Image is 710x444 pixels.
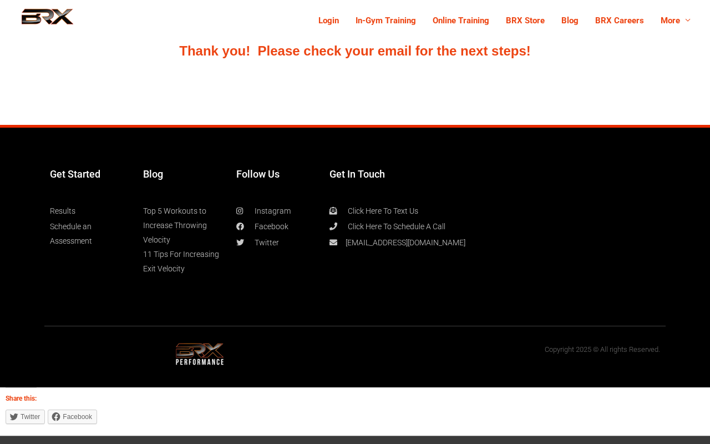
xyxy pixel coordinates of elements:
[347,4,424,37] a: In-Gym Training
[143,204,225,247] a: Top 5 Workouts to Increase Throwing Velocity
[63,413,92,421] span: Facebook
[329,204,465,218] a: Click Here To Text Us
[236,219,318,234] a: Facebook
[48,410,97,424] a: Facebook
[302,4,699,37] div: Navigation Menu
[21,413,40,421] span: Twitter
[652,4,699,37] a: More
[179,43,531,58] span: Thank you! Please check your email for the next steps!
[424,4,498,37] a: Online Training
[236,204,318,218] a: Instagram
[498,4,553,37] a: BRX Store
[236,235,318,250] a: Twitter
[6,387,37,402] h3: Share this:
[6,410,45,424] a: Twitter
[553,4,587,37] a: Blog
[246,204,291,218] span: Instagram
[50,167,132,249] div: Navigation Menu
[329,219,465,234] a: Click Here To Schedule A Call
[545,345,660,354] span: Copyright 2025 © All rights Reserved.
[143,167,225,193] h4: Blog
[339,219,445,234] span: Click Here To Schedule A Call
[246,235,279,250] span: Twitter
[11,8,84,33] img: BRX Performance
[166,343,233,365] img: BRX Performance
[339,204,418,218] span: Click Here To Text Us
[50,219,132,248] a: Schedule an Assessment
[236,167,318,193] h4: Follow Us
[329,167,465,181] h4: Get In Touch
[246,219,288,234] span: Facebook
[143,247,225,276] a: 11 Tips For Increasing Exit Velocity
[50,167,132,181] a: Get Started
[337,235,465,250] span: [EMAIL_ADDRESS][DOMAIN_NAME]
[50,204,75,218] a: Results
[587,4,652,37] a: BRX Careers
[310,4,347,37] a: Login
